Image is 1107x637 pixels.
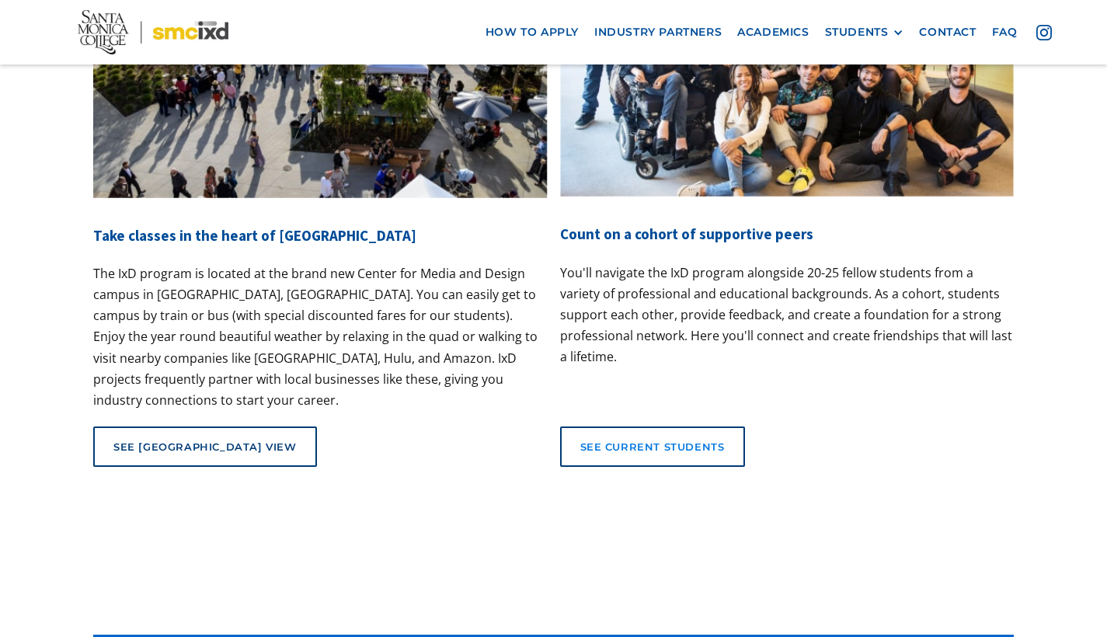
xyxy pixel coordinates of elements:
[1036,25,1052,40] img: icon - instagram
[911,18,983,47] a: contact
[580,440,725,454] div: See current students
[113,440,297,454] div: See [GEOGRAPHIC_DATA] view
[93,263,548,411] p: The IxD program is located at the brand new Center for Media and Design campus in [GEOGRAPHIC_DAT...
[560,221,1015,246] h4: Count on a cohort of supportive peers
[729,18,816,47] a: Academics
[587,18,729,47] a: industry partners
[560,263,1015,368] p: You'll navigate the IxD program alongside 20-25 fellow students from a variety of professional an...
[825,26,904,39] div: STUDENTS
[93,223,548,248] h4: Take classes in the heart of [GEOGRAPHIC_DATA]
[93,426,317,467] a: See [GEOGRAPHIC_DATA] view
[78,10,229,54] img: Santa Monica College - SMC IxD logo
[825,26,889,39] div: STUDENTS
[560,426,745,467] a: See current students
[478,18,587,47] a: how to apply
[984,18,1025,47] a: faq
